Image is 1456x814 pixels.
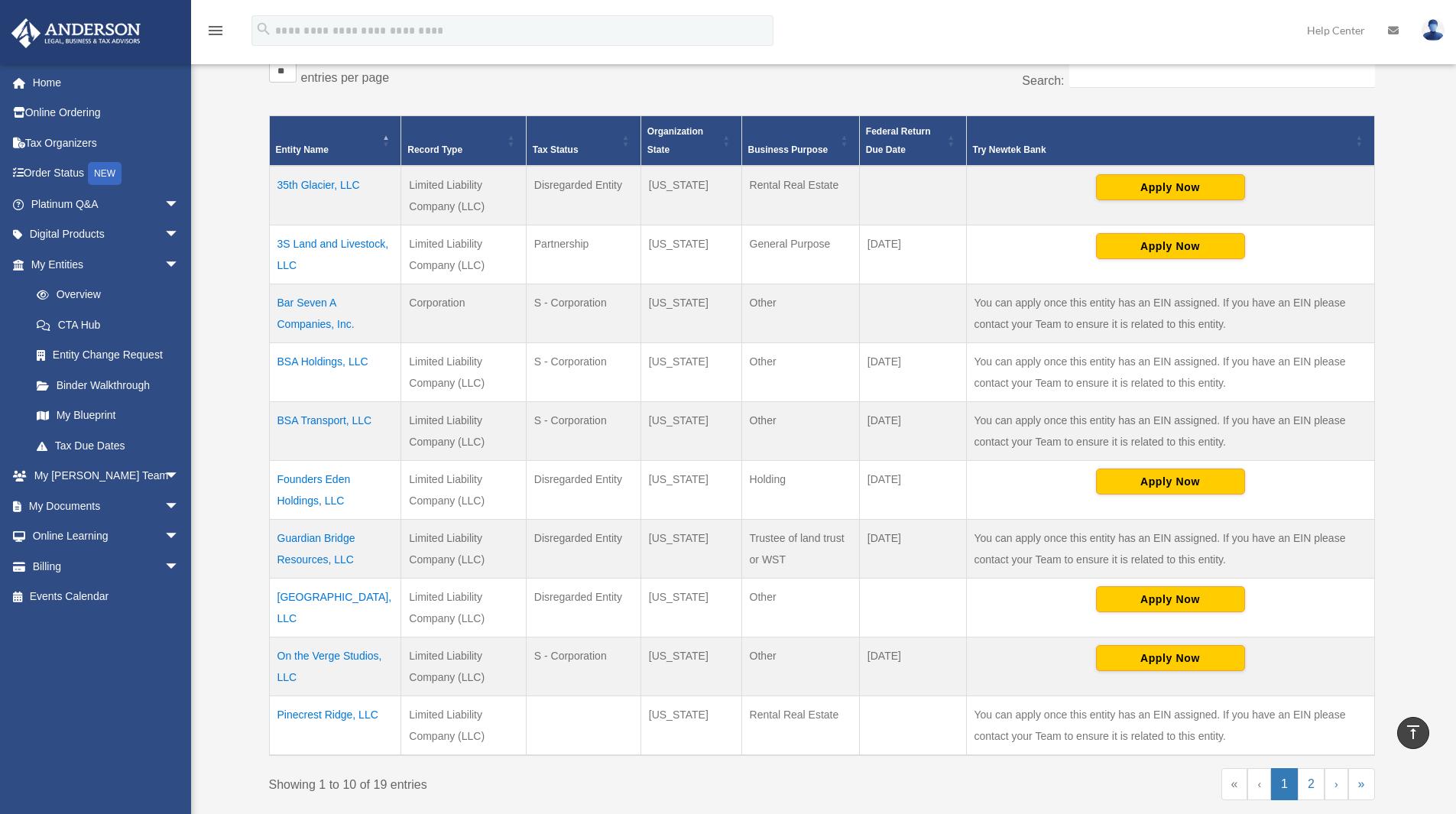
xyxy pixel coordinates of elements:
[269,461,401,520] td: Founders Eden Holdings, LLC
[401,166,526,225] td: Limited Liability Company (LLC)
[269,520,401,579] td: Guardian Bridge Resources, LLC
[741,461,859,520] td: Holding
[21,310,195,340] a: CTA Hub
[11,67,203,98] a: Home
[748,144,829,155] span: Business Purpose
[859,116,966,167] th: Federal Return Due Date: Activate to sort
[640,225,741,284] td: [US_STATE]
[401,284,526,343] td: Corporation
[407,144,462,155] span: Record Type
[401,637,526,696] td: Limited Liability Company (LLC)
[973,141,1351,159] div: Try Newtek Bank
[526,284,640,343] td: S - Corporation
[21,401,195,431] a: My Blueprint
[859,343,966,402] td: [DATE]
[1404,723,1422,741] i: vertical_align_top
[1298,768,1325,800] a: 2
[741,402,859,461] td: Other
[11,461,203,491] a: My [PERSON_NAME] Teamarrow_drop_down
[526,343,640,402] td: S - Corporation
[276,144,329,155] span: Entity Name
[11,521,203,552] a: Online Learningarrow_drop_down
[526,402,640,461] td: S - Corporation
[269,343,401,402] td: BSA Holdings, LLC
[640,402,741,461] td: [US_STATE]
[11,219,203,250] a: Digital Productsarrow_drop_down
[11,551,203,582] a: Billingarrow_drop_down
[164,551,195,582] span: arrow_drop_down
[301,71,390,84] label: entries per page
[401,225,526,284] td: Limited Liability Company (LLC)
[164,249,195,281] span: arrow_drop_down
[11,249,195,280] a: My Entitiesarrow_drop_down
[401,116,526,167] th: Record Type: Activate to sort
[526,579,640,637] td: Disregarded Entity
[21,430,195,461] a: Tax Due Dates
[401,696,526,756] td: Limited Liability Company (LLC)
[11,158,203,190] a: Order StatusNEW
[526,116,640,167] th: Tax Status: Activate to sort
[11,491,203,521] a: My Documentsarrow_drop_down
[164,189,195,220] span: arrow_drop_down
[1271,768,1298,800] a: 1
[206,27,225,40] a: menu
[401,402,526,461] td: Limited Liability Company (LLC)
[1422,19,1445,41] img: User Pic
[966,284,1374,343] td: You can apply once this entity has an EIN assigned. If you have an EIN please contact your Team t...
[164,521,195,553] span: arrow_drop_down
[741,520,859,579] td: Trustee of land trust or WST
[21,340,195,371] a: Entity Change Request
[526,461,640,520] td: Disregarded Entity
[741,579,859,637] td: Other
[866,126,931,155] span: Federal Return Due Date
[1096,469,1245,495] button: Apply Now
[1096,233,1245,259] button: Apply Now
[269,579,401,637] td: [GEOGRAPHIC_DATA], LLC
[11,189,203,219] a: Platinum Q&Aarrow_drop_down
[741,343,859,402] td: Other
[1022,74,1064,87] label: Search:
[526,166,640,225] td: Disregarded Entity
[526,637,640,696] td: S - Corporation
[164,461,195,492] span: arrow_drop_down
[859,461,966,520] td: [DATE]
[640,696,741,756] td: [US_STATE]
[640,116,741,167] th: Organization State: Activate to sort
[11,98,203,128] a: Online Ordering
[741,284,859,343] td: Other
[526,225,640,284] td: Partnership
[859,520,966,579] td: [DATE]
[741,637,859,696] td: Other
[741,166,859,225] td: Rental Real Estate
[1096,586,1245,612] button: Apply Now
[1096,645,1245,671] button: Apply Now
[859,402,966,461] td: [DATE]
[640,343,741,402] td: [US_STATE]
[21,370,195,401] a: Binder Walkthrough
[966,520,1374,579] td: You can apply once this entity has an EIN assigned. If you have an EIN please contact your Team t...
[640,166,741,225] td: [US_STATE]
[401,520,526,579] td: Limited Liability Company (LLC)
[1096,174,1245,200] button: Apply Now
[269,768,811,796] div: Showing 1 to 10 of 19 entries
[164,491,195,522] span: arrow_drop_down
[966,343,1374,402] td: You can apply once this entity has an EIN assigned. If you have an EIN please contact your Team t...
[206,21,225,40] i: menu
[401,343,526,402] td: Limited Liability Company (LLC)
[533,144,579,155] span: Tax Status
[7,18,145,48] img: Anderson Advisors Platinum Portal
[269,284,401,343] td: Bar Seven A Companies, Inc.
[401,579,526,637] td: Limited Liability Company (LLC)
[164,219,195,251] span: arrow_drop_down
[11,582,203,612] a: Events Calendar
[255,21,272,37] i: search
[526,520,640,579] td: Disregarded Entity
[640,637,741,696] td: [US_STATE]
[269,116,401,167] th: Entity Name: Activate to invert sorting
[859,637,966,696] td: [DATE]
[88,162,122,185] div: NEW
[269,166,401,225] td: 35th Glacier, LLC
[640,461,741,520] td: [US_STATE]
[966,116,1374,167] th: Try Newtek Bank : Activate to sort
